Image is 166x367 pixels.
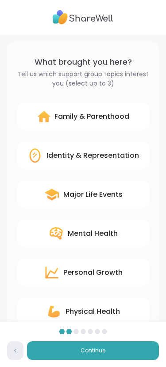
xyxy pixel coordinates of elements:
[81,347,105,355] span: Continue
[35,56,132,68] span: What brought you here?
[53,7,113,27] img: ShareWell Logo
[27,341,159,360] button: Continue
[63,267,123,278] div: Personal Growth
[46,150,139,161] div: Identity & Representation
[68,228,118,239] div: Mental Health
[14,70,152,88] span: Tell us which support group topics interest you (select up to 3)
[66,306,120,317] div: Physical Health
[63,189,123,200] div: Major Life Events
[54,111,129,122] div: Family & Parenthood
